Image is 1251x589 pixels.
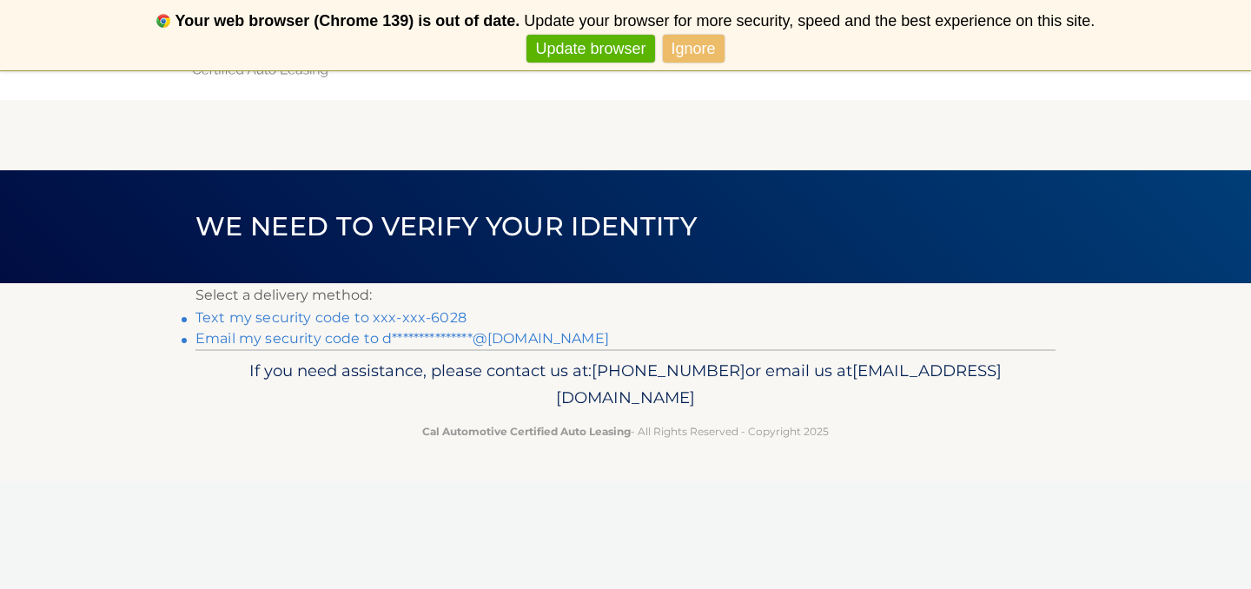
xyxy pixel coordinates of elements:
span: Update your browser for more security, speed and the best experience on this site. [524,12,1095,30]
p: - All Rights Reserved - Copyright 2025 [207,422,1044,440]
p: If you need assistance, please contact us at: or email us at [207,357,1044,413]
b: Your web browser (Chrome 139) is out of date. [175,12,520,30]
span: [PHONE_NUMBER] [592,361,745,381]
a: Ignore [663,35,725,63]
strong: Cal Automotive Certified Auto Leasing [422,425,631,438]
a: Update browser [526,35,654,63]
span: We need to verify your identity [195,210,697,242]
a: Text my security code to xxx-xxx-6028 [195,309,467,326]
p: Select a delivery method: [195,283,1056,308]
